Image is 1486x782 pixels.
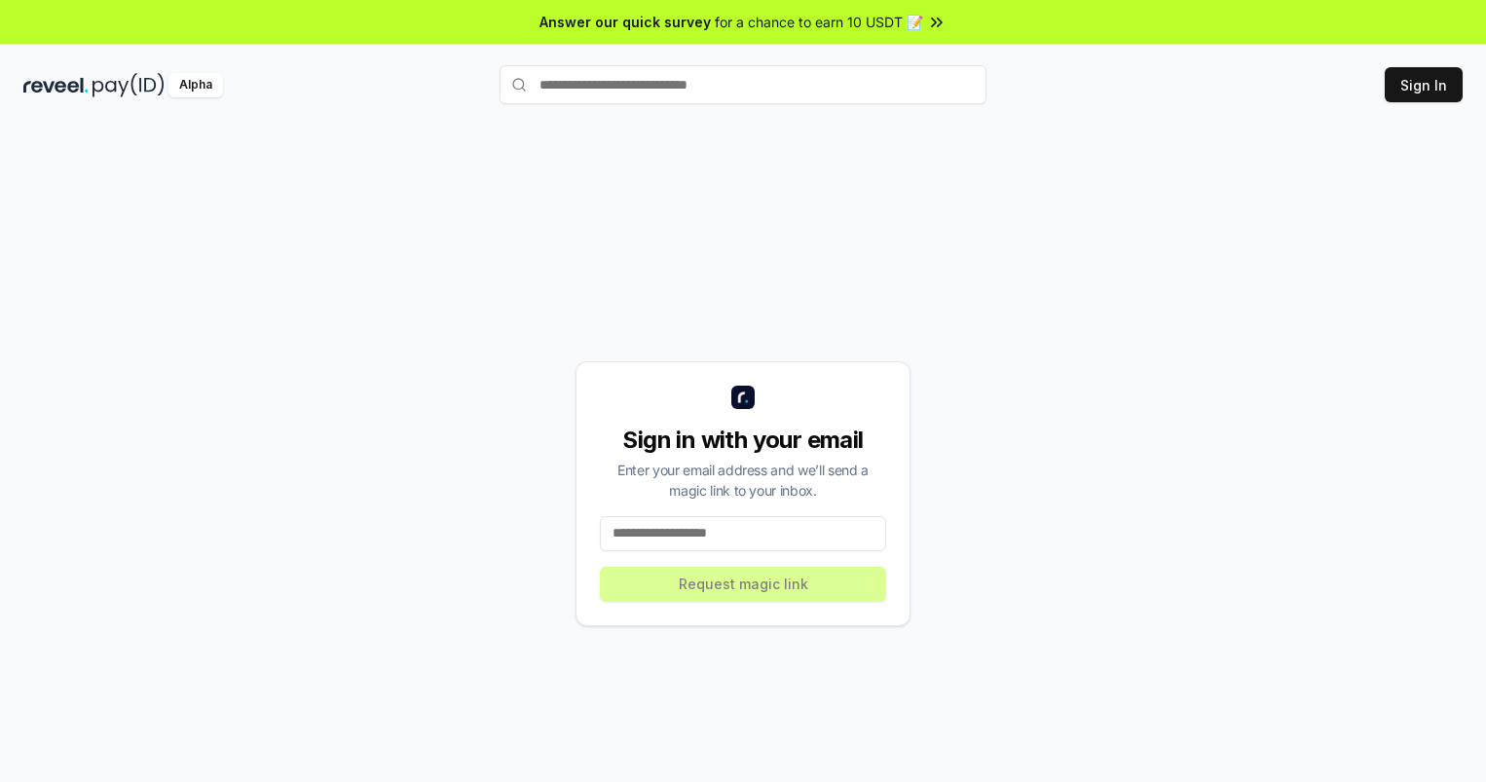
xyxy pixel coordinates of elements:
div: Enter your email address and we’ll send a magic link to your inbox. [600,460,886,501]
img: logo_small [731,386,755,409]
button: Sign In [1385,67,1463,102]
div: Alpha [168,73,223,97]
span: for a chance to earn 10 USDT 📝 [715,12,923,32]
img: pay_id [93,73,165,97]
div: Sign in with your email [600,425,886,456]
img: reveel_dark [23,73,89,97]
span: Answer our quick survey [539,12,711,32]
